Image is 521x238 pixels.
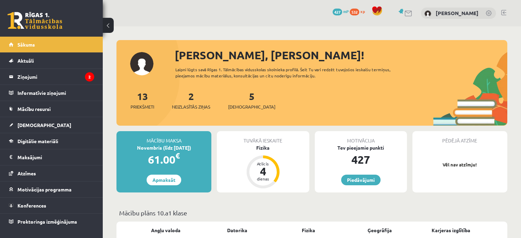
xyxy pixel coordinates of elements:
[9,198,94,213] a: Konferences
[432,227,470,234] a: Karjeras izglītība
[368,227,392,234] a: Ģeogrāfija
[151,227,181,234] a: Angļu valoda
[360,9,365,14] span: xp
[9,133,94,149] a: Digitālie materiāli
[175,47,507,63] div: [PERSON_NAME], [PERSON_NAME]!
[315,131,407,144] div: Motivācija
[350,9,368,14] a: 532 xp
[17,218,77,225] span: Proktoringa izmēģinājums
[343,9,349,14] span: mP
[9,165,94,181] a: Atzīmes
[119,208,505,217] p: Mācību plāns 10.a1 klase
[9,37,94,52] a: Sākums
[217,144,309,189] a: Fizika Atlicis 4 dienas
[8,12,62,29] a: Rīgas 1. Tālmācības vidusskola
[116,151,211,168] div: 61.00
[341,175,381,185] a: Piedāvājumi
[17,85,94,101] legend: Informatīvie ziņojumi
[227,227,247,234] a: Datorika
[9,53,94,68] a: Aktuāli
[17,149,94,165] legend: Maksājumi
[17,138,58,144] span: Digitālie materiāli
[9,117,94,133] a: [DEMOGRAPHIC_DATA]
[17,106,51,112] span: Mācību resursi
[172,103,210,110] span: Neizlasītās ziņas
[253,166,273,177] div: 4
[116,144,211,151] div: Novembris (līdz [DATE])
[333,9,349,14] a: 427 mP
[9,214,94,229] a: Proktoringa izmēģinājums
[9,85,94,101] a: Informatīvie ziņojumi
[424,10,431,17] img: Helēna Tīna Dubrovska
[172,90,210,110] a: 2Neizlasītās ziņas
[217,131,309,144] div: Tuvākā ieskaite
[175,66,410,79] div: Laipni lūgts savā Rīgas 1. Tālmācības vidusskolas skolnieka profilā. Šeit Tu vari redzēt tuvojošo...
[17,58,34,64] span: Aktuāli
[147,175,181,185] a: Apmaksāt
[9,101,94,117] a: Mācību resursi
[17,122,71,128] span: [DEMOGRAPHIC_DATA]
[217,144,309,151] div: Fizika
[436,10,479,16] a: [PERSON_NAME]
[228,103,275,110] span: [DEMOGRAPHIC_DATA]
[333,9,342,15] span: 427
[17,202,46,209] span: Konferences
[17,170,36,176] span: Atzīmes
[85,72,94,82] i: 2
[17,41,35,48] span: Sākums
[315,151,407,168] div: 427
[17,69,94,85] legend: Ziņojumi
[116,131,211,144] div: Mācību maksa
[131,90,154,110] a: 13Priekšmeti
[17,186,72,192] span: Motivācijas programma
[228,90,275,110] a: 5[DEMOGRAPHIC_DATA]
[350,9,359,15] span: 532
[253,177,273,181] div: dienas
[315,144,407,151] div: Tev pieejamie punkti
[9,181,94,197] a: Motivācijas programma
[302,227,315,234] a: Fizika
[9,149,94,165] a: Maksājumi
[253,162,273,166] div: Atlicis
[9,69,94,85] a: Ziņojumi2
[131,103,154,110] span: Priekšmeti
[412,131,507,144] div: Pēdējā atzīme
[175,151,180,161] span: €
[416,161,504,168] p: Vēl nav atzīmju!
